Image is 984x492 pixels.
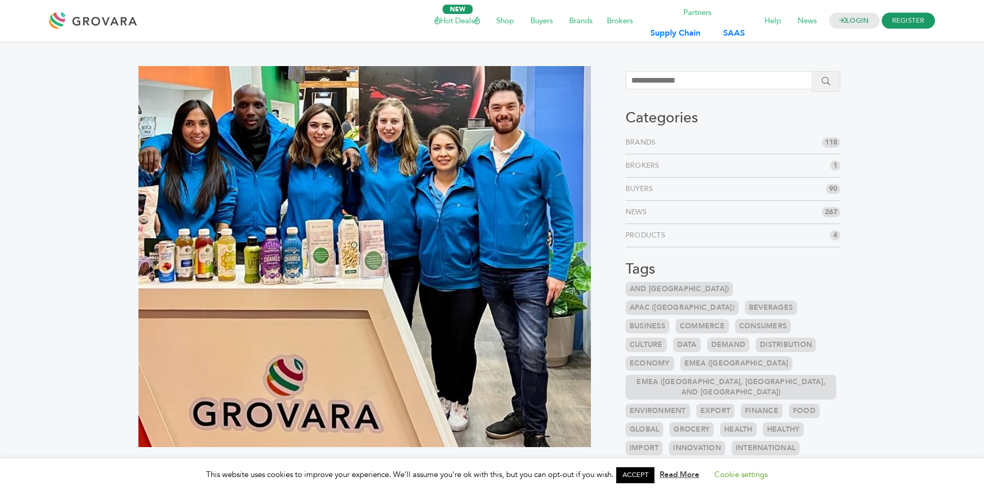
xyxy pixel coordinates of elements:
a: Environment [626,404,690,418]
a: Cookie settings [714,469,768,480]
a: ACCEPT [616,467,654,483]
span: 267 [822,207,840,217]
a: Health [720,422,757,437]
a: Distribution [756,338,816,352]
a: Buyers [626,184,658,194]
span: REGISTER [882,13,935,29]
a: Healthy [763,422,804,437]
a: News [626,207,651,217]
a: Brokers [626,161,664,171]
a: SAAS [713,25,755,41]
a: Commerce [676,319,729,334]
span: Brokers [600,11,640,30]
a: Consumers [735,319,791,334]
b: SAAS [723,27,745,39]
span: 90 [826,184,840,194]
a: Finance [741,404,783,418]
a: Demand [707,338,750,352]
a: Read More [660,469,699,480]
a: Supply Chain [640,25,711,41]
span: Buyers [523,11,560,30]
h3: Categories [626,109,841,127]
b: Supply Chain [650,27,700,39]
a: Business [626,319,669,334]
a: Help [757,15,788,26]
a: Import [626,441,663,455]
span: News [790,11,824,30]
a: Brokers [600,15,640,26]
a: Brands [626,137,660,148]
a: Products [626,230,669,241]
a: Culture [626,338,667,352]
span: 1 [830,161,840,171]
a: Economy [626,356,674,371]
a: Buyers [523,15,560,26]
a: Food [789,404,820,418]
span: Brands [562,11,600,30]
a: APAC ([GEOGRAPHIC_DATA]) [626,300,739,315]
span: Hot Deals [427,11,487,30]
h3: Tags [626,261,841,278]
a: LOGIN [829,13,880,29]
a: Brands [562,15,600,26]
span: 4 [830,230,840,241]
a: EMEA ([GEOGRAPHIC_DATA], [GEOGRAPHIC_DATA], and [GEOGRAPHIC_DATA]) [626,375,837,400]
a: Shop [489,15,521,26]
a: Innovation [669,441,725,455]
a: EMEA ([GEOGRAPHIC_DATA] [680,356,793,371]
span: This website uses cookies to improve your experience. We'll assume you're ok with this, but you c... [206,469,778,480]
a: News [790,15,824,26]
a: Data [673,338,701,352]
a: International [731,441,800,455]
span: Shop [489,11,521,30]
a: Grocery [669,422,714,437]
a: Global [626,422,664,437]
a: and [GEOGRAPHIC_DATA]) [626,282,733,296]
a: Beverages [745,300,797,315]
a: Hot Deals [427,15,487,26]
span: Help [757,11,788,30]
a: Export [696,404,735,418]
span: 118 [822,137,840,148]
